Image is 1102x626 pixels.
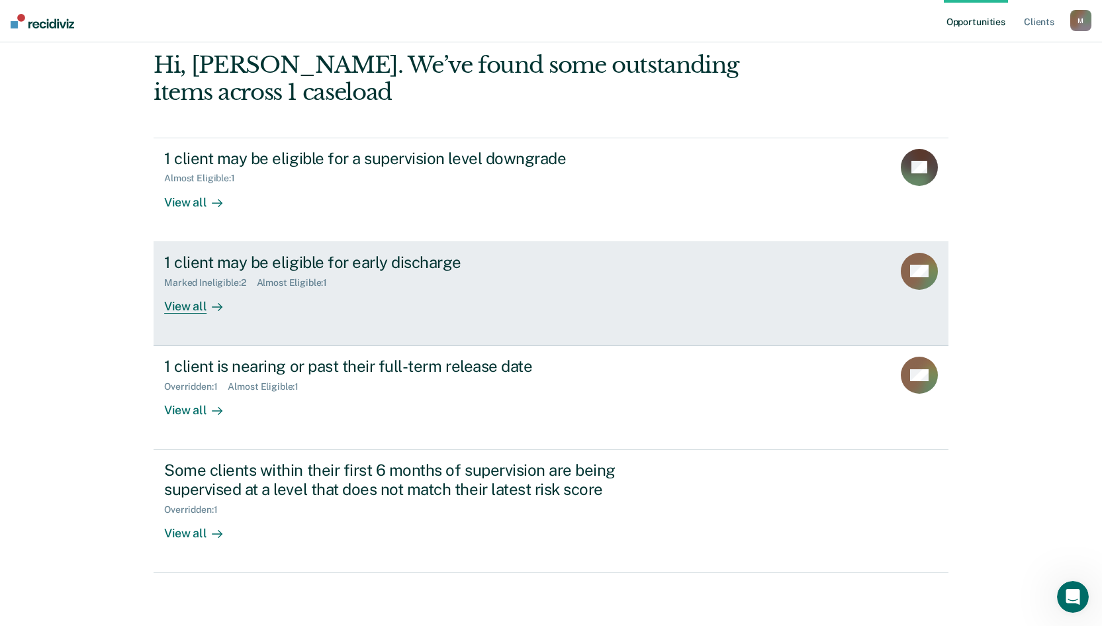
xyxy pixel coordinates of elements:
div: Marked Ineligible : 2 [164,277,256,289]
div: Some clients within their first 6 months of supervision are being supervised at a level that does... [164,461,629,499]
a: 1 client may be eligible for a supervision level downgradeAlmost Eligible:1View all [154,138,948,242]
a: 1 client may be eligible for early dischargeMarked Ineligible:2Almost Eligible:1View all [154,242,948,346]
div: Hi, [PERSON_NAME]. We’ve found some outstanding items across 1 caseload [154,52,790,106]
a: Some clients within their first 6 months of supervision are being supervised at a level that does... [154,450,948,573]
div: Almost Eligible : 1 [228,381,309,392]
div: 1 client is nearing or past their full-term release date [164,357,629,376]
div: View all [164,288,238,314]
button: M [1070,10,1091,31]
div: View all [164,515,238,541]
div: 1 client may be eligible for a supervision level downgrade [164,149,629,168]
a: 1 client is nearing or past their full-term release dateOverridden:1Almost Eligible:1View all [154,346,948,450]
div: View all [164,392,238,418]
iframe: Intercom live chat [1057,581,1089,613]
div: Almost Eligible : 1 [164,173,246,184]
div: 1 client may be eligible for early discharge [164,253,629,272]
div: View all [164,184,238,210]
div: Overridden : 1 [164,504,228,515]
div: Overridden : 1 [164,381,228,392]
div: Almost Eligible : 1 [257,277,338,289]
img: Recidiviz [11,14,74,28]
